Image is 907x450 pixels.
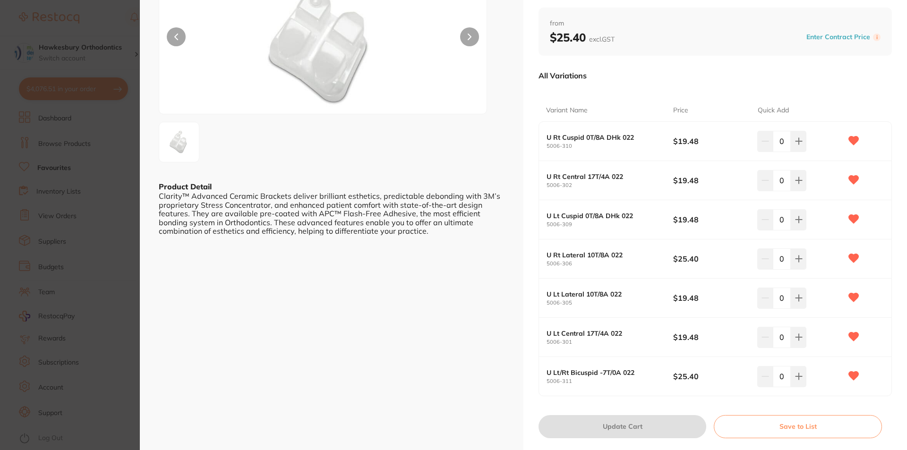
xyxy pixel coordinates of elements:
[547,290,660,298] b: U Lt Lateral 10T/8A 022
[758,106,789,115] p: Quick Add
[547,300,673,306] small: 5006-305
[550,19,881,28] span: from
[547,261,673,267] small: 5006-306
[673,136,749,146] b: $19.48
[547,251,660,259] b: U Rt Lateral 10T/8A 022
[547,221,673,228] small: 5006-309
[714,415,882,438] button: Save to List
[547,143,673,149] small: 5006-310
[550,30,615,44] b: $25.40
[673,214,749,225] b: $19.48
[589,35,615,43] span: excl. GST
[159,182,212,191] b: Product Detail
[547,134,660,141] b: U Rt Cuspid 0T/8A DHk 022
[547,378,673,384] small: 5006-311
[547,339,673,345] small: 5006-301
[159,192,505,235] div: Clarity™ Advanced Ceramic Brackets deliver brilliant esthetics, predictable debonding with 3M’s p...
[673,106,688,115] p: Price
[673,254,749,264] b: $25.40
[673,371,749,382] b: $25.40
[547,182,673,188] small: 5006-302
[547,173,660,180] b: U Rt Central 17T/4A 022
[547,212,660,220] b: U Lt Cuspid 0T/8A DHk 022
[873,34,881,41] label: i
[673,332,749,342] b: $19.48
[162,126,196,159] img: aG9vay1qcGc
[539,71,587,80] p: All Variations
[547,369,660,376] b: U Lt/Rt Bicuspid -7T/0A 022
[673,175,749,186] b: $19.48
[539,415,706,438] button: Update Cart
[547,330,660,337] b: U Lt Central 17T/4A 022
[673,293,749,303] b: $19.48
[546,106,588,115] p: Variant Name
[804,33,873,42] button: Enter Contract Price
